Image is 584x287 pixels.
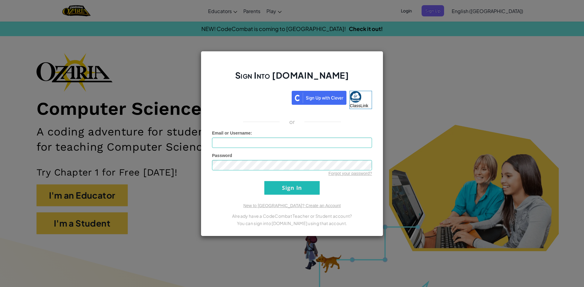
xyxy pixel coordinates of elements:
label: : [212,130,252,136]
p: You can sign into [DOMAIN_NAME] using that account. [212,220,372,227]
img: classlink-logo-small.png [350,91,361,103]
span: Email or Username [212,131,251,135]
iframe: Sign in with Google Button [209,90,292,104]
a: Forgot your password? [328,171,372,176]
input: Sign In [264,181,320,195]
h2: Sign Into [DOMAIN_NAME] [212,70,372,87]
a: New to [GEOGRAPHIC_DATA]? Create an Account [243,203,341,208]
span: Password [212,153,232,158]
p: Already have a CodeCombat Teacher or Student account? [212,212,372,220]
p: or [289,118,295,125]
span: ClassLink [350,103,368,108]
img: clever_sso_button@2x.png [292,91,346,105]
